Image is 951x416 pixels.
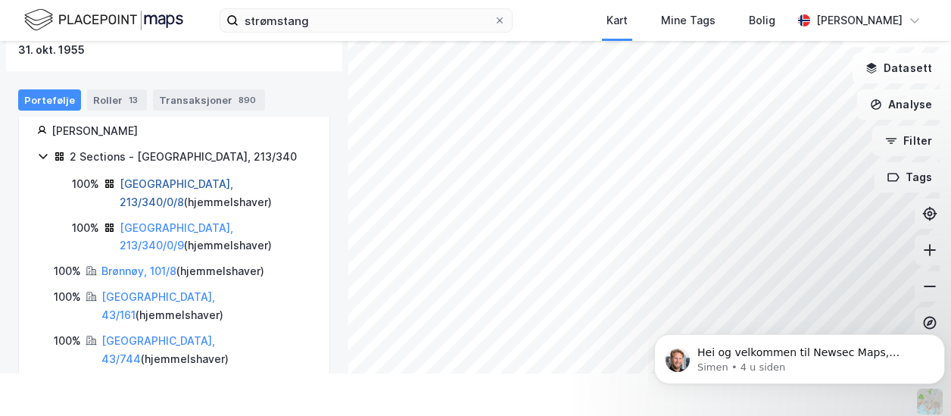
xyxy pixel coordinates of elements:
div: 2 Sections - [GEOGRAPHIC_DATA], 213/340 [70,148,297,166]
div: ( hjemmelshaver ) [101,288,311,324]
div: Transaksjoner [153,89,265,111]
div: 31. okt. 1955 [18,41,85,59]
button: Tags [875,162,945,192]
button: Datasett [853,53,945,83]
input: Søk på adresse, matrikkel, gårdeiere, leietakere eller personer [239,9,494,32]
div: 100% [54,332,81,350]
div: 100% [54,288,81,306]
a: [GEOGRAPHIC_DATA], 43/744 [101,334,215,365]
iframe: Intercom notifications melding [648,302,951,408]
div: ( hjemmelshaver ) [101,262,264,280]
button: Filter [872,126,945,156]
button: Analyse [857,89,945,120]
div: 100% [72,175,99,193]
div: Kart [606,11,628,30]
div: Portefølje [18,89,81,111]
a: [GEOGRAPHIC_DATA], 213/340/0/9 [120,221,233,252]
div: 890 [235,92,259,108]
div: Mine Tags [661,11,716,30]
div: 13 [126,92,141,108]
div: Roller [87,89,147,111]
div: Bolig [749,11,775,30]
div: 100% [72,219,99,237]
a: [GEOGRAPHIC_DATA], 43/161 [101,290,215,321]
div: ( hjemmelshaver ) [120,175,311,211]
div: 100% [54,262,81,280]
div: ( hjemmelshaver ) [101,332,311,368]
a: Brønnøy, 101/8 [101,264,176,277]
img: logo.f888ab2527a4732fd821a326f86c7f29.svg [24,7,183,33]
div: [PERSON_NAME] [51,122,311,140]
a: [GEOGRAPHIC_DATA], 213/340/0/8 [120,177,233,208]
div: ( hjemmelshaver ) [120,219,311,255]
div: [PERSON_NAME] [816,11,903,30]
